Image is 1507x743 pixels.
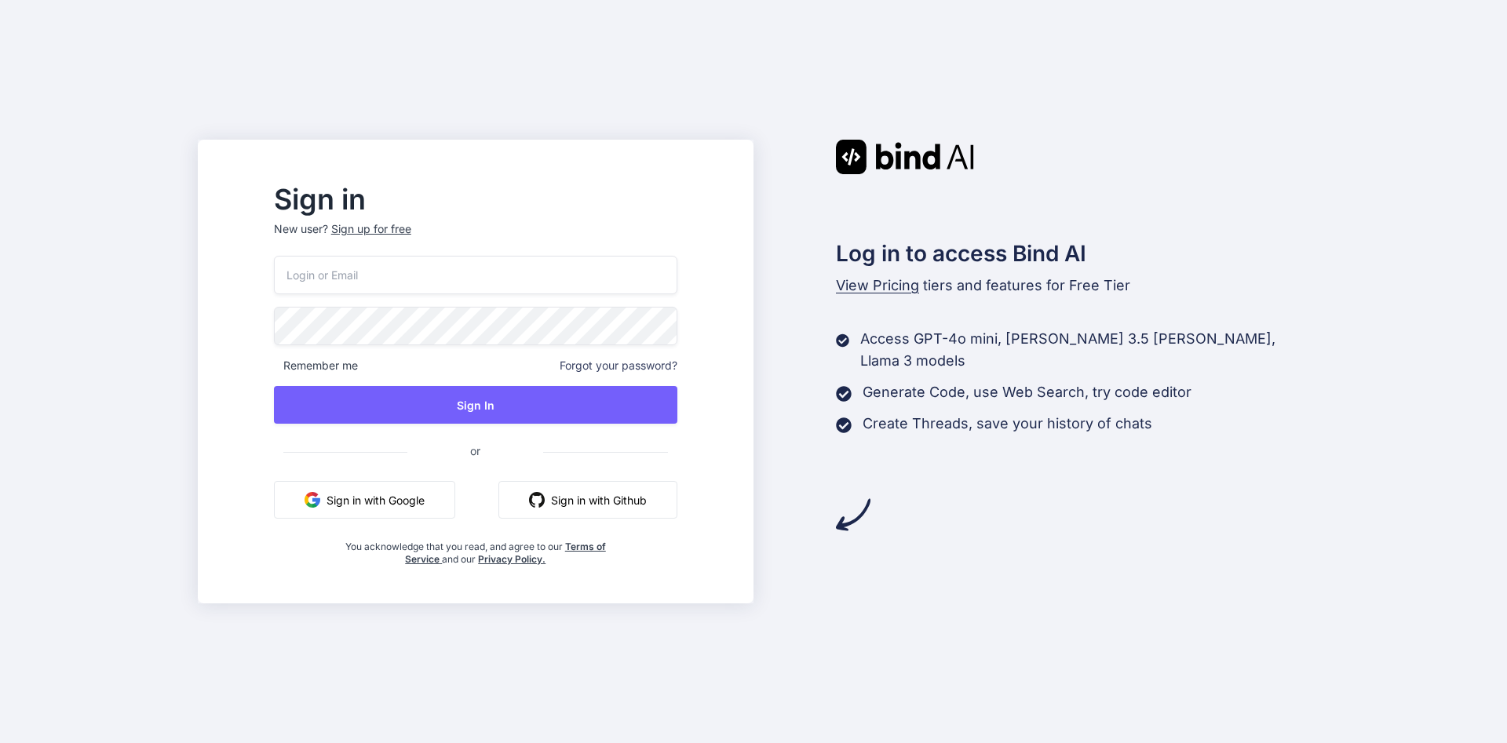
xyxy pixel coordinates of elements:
p: tiers and features for Free Tier [836,275,1310,297]
img: github [529,492,545,508]
button: Sign in with Google [274,481,455,519]
div: Sign up for free [331,221,411,237]
div: You acknowledge that you read, and agree to our and our [341,531,610,566]
button: Sign In [274,386,677,424]
span: Forgot your password? [560,358,677,373]
img: Bind AI logo [836,140,974,174]
p: New user? [274,221,677,256]
h2: Sign in [274,187,677,212]
a: Terms of Service [405,541,606,565]
button: Sign in with Github [498,481,677,519]
a: Privacy Policy. [478,553,546,565]
span: Remember me [274,358,358,373]
input: Login or Email [274,256,677,294]
h2: Log in to access Bind AI [836,237,1310,270]
p: Generate Code, use Web Search, try code editor [863,381,1191,403]
p: Create Threads, save your history of chats [863,413,1152,435]
span: or [407,432,543,470]
p: Access GPT-4o mini, [PERSON_NAME] 3.5 [PERSON_NAME], Llama 3 models [860,328,1309,372]
img: arrow [836,497,870,532]
span: View Pricing [836,277,919,293]
img: google [305,492,320,508]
